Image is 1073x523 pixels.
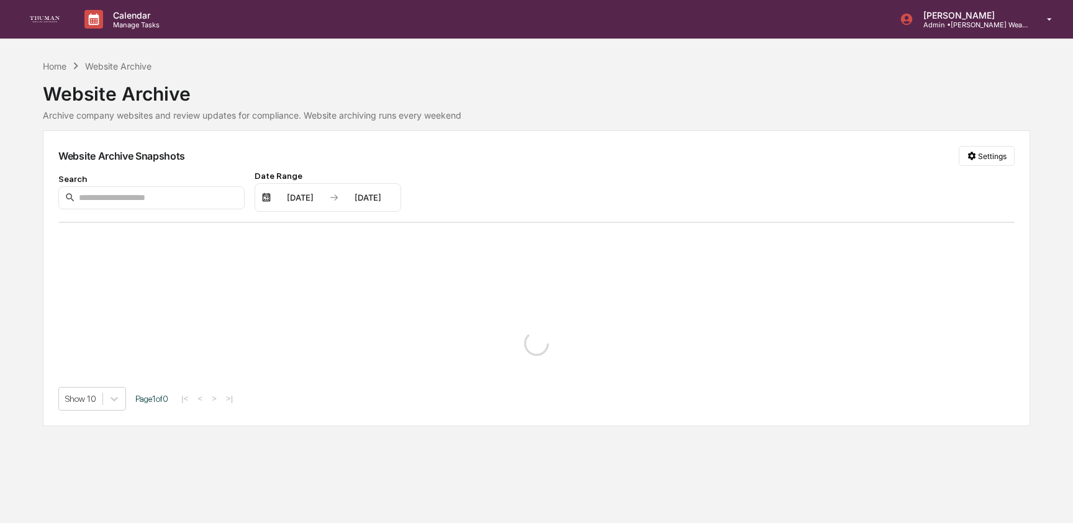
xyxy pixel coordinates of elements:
div: [DATE] [274,193,327,202]
p: Admin • [PERSON_NAME] Wealth [913,20,1029,29]
div: Website Archive Snapshots [58,150,185,162]
button: |< [178,393,192,404]
p: Calendar [103,10,166,20]
div: Archive company websites and review updates for compliance. Website archiving runs every weekend [43,110,1030,121]
img: arrow right [329,193,339,202]
button: Settings [959,146,1015,166]
div: Search [58,174,245,184]
button: < [194,393,206,404]
img: logo [30,16,60,23]
div: Website Archive [85,61,152,71]
div: Home [43,61,66,71]
span: Page 1 of 0 [135,394,168,404]
div: [DATE] [342,193,394,202]
p: [PERSON_NAME] [913,10,1029,20]
button: >| [222,393,237,404]
div: Website Archive [43,73,1030,105]
img: calendar [261,193,271,202]
p: Manage Tasks [103,20,166,29]
div: Date Range [255,171,401,181]
button: > [208,393,220,404]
